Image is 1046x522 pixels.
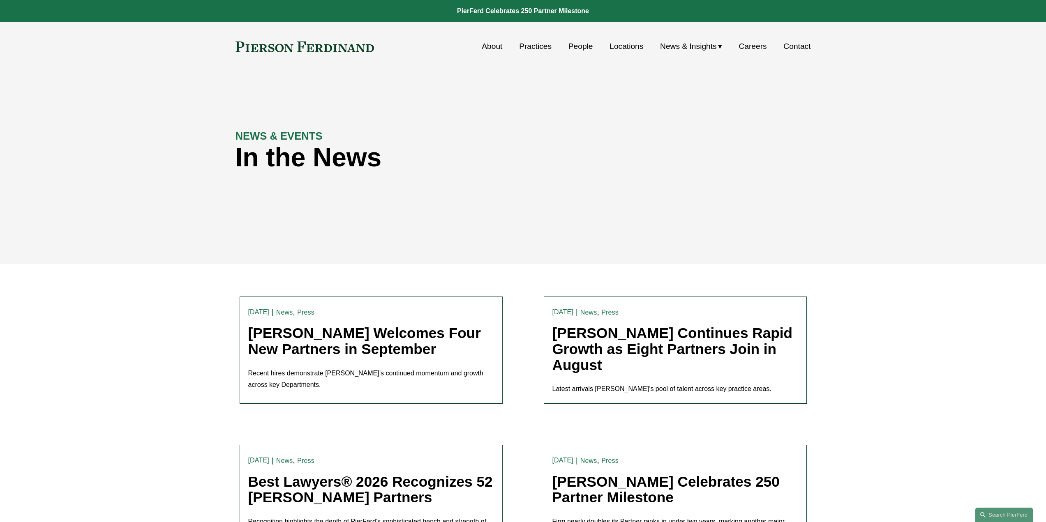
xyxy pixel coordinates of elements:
a: Contact [783,39,810,54]
a: Press [297,457,314,464]
time: [DATE] [552,457,573,464]
span: , [597,308,599,316]
a: folder dropdown [660,39,722,54]
a: Locations [610,39,643,54]
a: [PERSON_NAME] Welcomes Four New Partners in September [248,325,481,357]
a: News [580,309,597,316]
a: News [276,309,293,316]
time: [DATE] [248,457,269,464]
strong: NEWS & EVENTS [236,130,323,142]
a: [PERSON_NAME] Celebrates 250 Partner Milestone [552,474,780,506]
a: Press [601,457,619,464]
time: [DATE] [552,309,573,315]
p: Latest arrivals [PERSON_NAME]’s pool of talent across key practice areas. [552,383,798,395]
a: About [482,39,502,54]
span: , [293,308,295,316]
span: News & Insights [660,39,717,54]
h1: In the News [236,143,667,172]
a: Best Lawyers® 2026 Recognizes 52 [PERSON_NAME] Partners [248,474,493,506]
a: Press [297,309,314,316]
a: Careers [739,39,767,54]
a: Practices [519,39,552,54]
p: Recent hires demonstrate [PERSON_NAME]’s continued momentum and growth across key Departments. [248,368,494,391]
a: News [276,457,293,464]
a: News [580,457,597,464]
a: [PERSON_NAME] Continues Rapid Growth as Eight Partners Join in August [552,325,793,373]
span: , [597,456,599,465]
a: People [568,39,593,54]
time: [DATE] [248,309,269,315]
span: , [293,456,295,465]
a: Search this site [975,508,1033,522]
a: Press [601,309,619,316]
